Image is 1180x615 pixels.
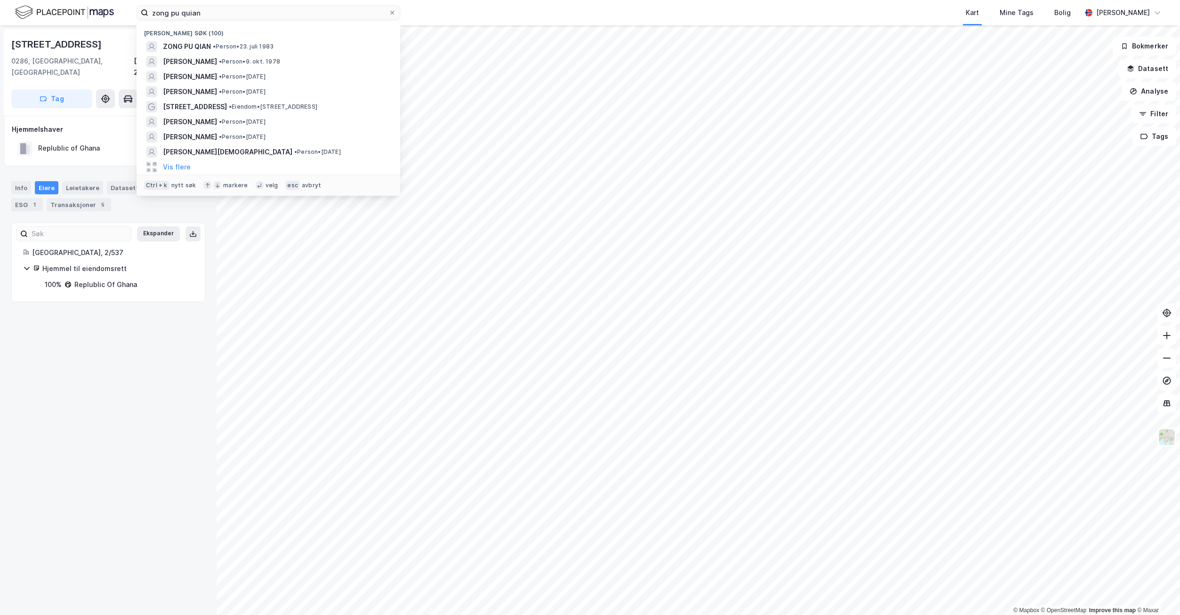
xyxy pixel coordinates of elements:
div: Hjemmel til eiendomsrett [42,263,194,274]
span: • [219,88,222,95]
span: [PERSON_NAME] [163,86,217,97]
span: Eiendom • [STREET_ADDRESS] [229,103,317,111]
span: Person • 9. okt. 1978 [219,58,280,65]
div: [GEOGRAPHIC_DATA], 2/537 [32,247,194,258]
span: Person • [DATE] [219,133,266,141]
iframe: Chat Widget [1133,570,1180,615]
div: Kart [966,7,979,18]
span: Person • 23. juli 1983 [213,43,274,50]
div: 0286, [GEOGRAPHIC_DATA], [GEOGRAPHIC_DATA] [11,56,134,78]
div: markere [223,182,248,189]
div: Datasett [107,181,142,194]
span: [PERSON_NAME] [163,71,217,82]
a: Mapbox [1013,607,1039,614]
a: OpenStreetMap [1041,607,1087,614]
div: 5 [98,200,107,209]
span: [STREET_ADDRESS] [163,101,227,112]
button: Vis flere [163,161,191,173]
div: Info [11,181,31,194]
div: Mine Tags [1000,7,1034,18]
div: 100% [45,279,62,290]
div: 1 [30,200,39,209]
button: Tag [11,89,92,108]
button: Analyse [1122,82,1176,101]
input: Søk på adresse, matrikkel, gårdeiere, leietakere eller personer [148,6,388,20]
div: Leietakere [62,181,103,194]
span: • [219,133,222,140]
button: Filter [1131,104,1176,123]
input: Søk [28,227,131,241]
div: Transaksjoner [47,198,111,211]
div: Replublic of Ghana [38,143,100,154]
div: [GEOGRAPHIC_DATA], 2/537 [134,56,205,78]
span: • [294,148,297,155]
span: • [219,58,222,65]
button: Bokmerker [1113,37,1176,56]
span: ZONG PU QIAN [163,41,211,52]
div: Bolig [1054,7,1071,18]
button: Datasett [1119,59,1176,78]
div: [STREET_ADDRESS] [11,37,104,52]
div: [PERSON_NAME] [1096,7,1150,18]
span: [PERSON_NAME] [163,56,217,67]
img: Z [1158,428,1176,446]
div: avbryt [302,182,321,189]
span: Person • [DATE] [219,88,266,96]
span: • [213,43,216,50]
div: Replublic Of Ghana [74,279,137,290]
button: Ekspander [137,226,180,241]
button: Tags [1132,127,1176,146]
div: velg [266,182,278,189]
span: • [219,118,222,125]
img: logo.f888ab2527a4732fd821a326f86c7f29.svg [15,4,114,21]
div: [PERSON_NAME] søk (100) [137,22,400,39]
span: • [229,103,232,110]
div: Kontrollprogram for chat [1133,570,1180,615]
span: Person • [DATE] [219,73,266,80]
span: Person • [DATE] [219,118,266,126]
a: Improve this map [1089,607,1136,614]
div: esc [285,181,300,190]
span: [PERSON_NAME][DEMOGRAPHIC_DATA] [163,146,292,158]
div: ESG [11,198,43,211]
span: Person • [DATE] [294,148,341,156]
span: [PERSON_NAME] [163,116,217,128]
div: Ctrl + k [144,181,170,190]
div: Eiere [35,181,58,194]
div: Hjemmelshaver [12,124,205,135]
div: nytt søk [171,182,196,189]
span: • [219,73,222,80]
span: [PERSON_NAME] [163,131,217,143]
